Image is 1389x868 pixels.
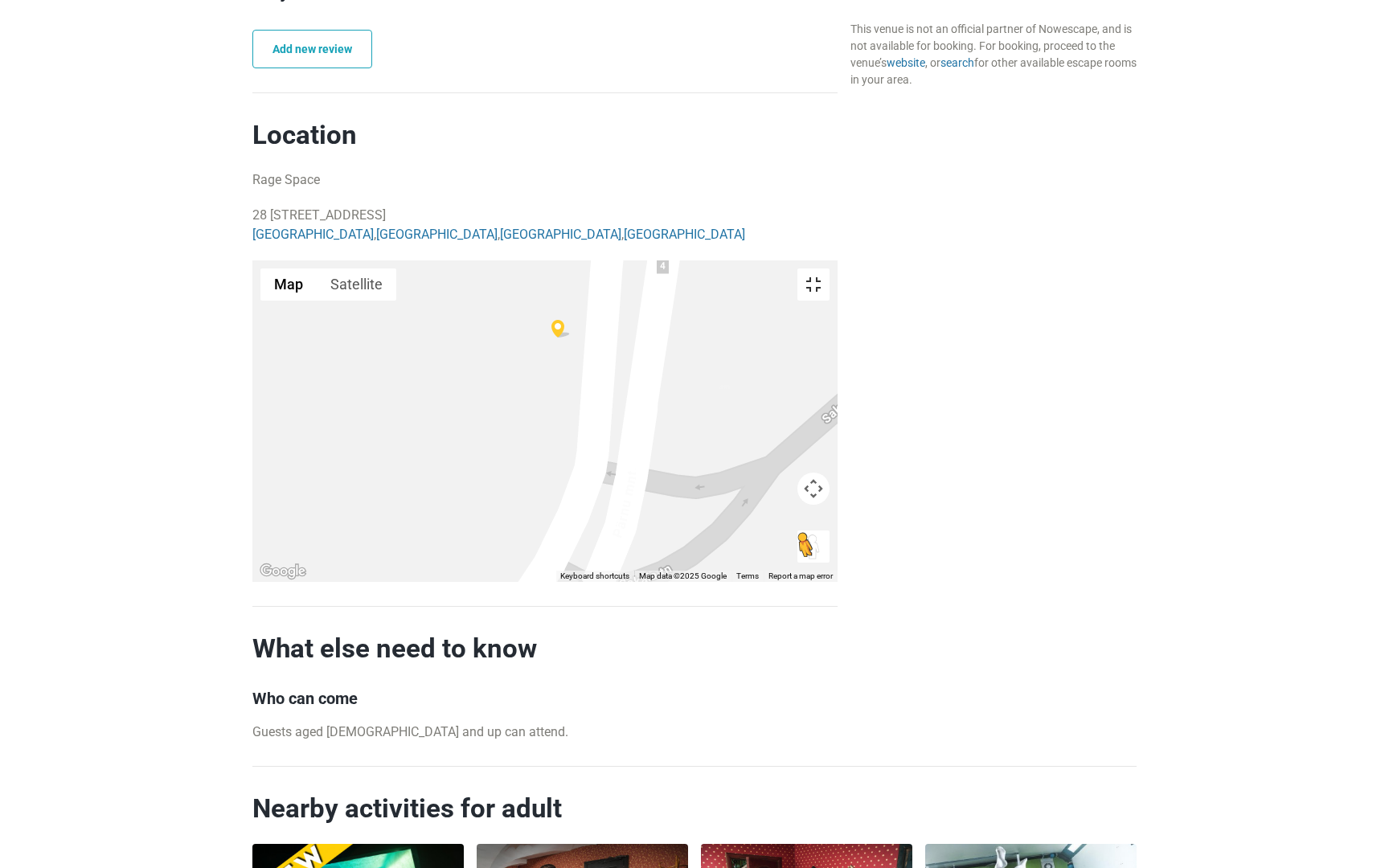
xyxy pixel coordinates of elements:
[797,530,830,563] button: Drag Pegman onto the map to open Street View
[850,21,1137,88] div: This venue is not an official partner of Nowescape, and is not available for booking. For booking...
[768,571,833,580] a: Report a map error
[252,206,838,244] p: 28 [STREET_ADDRESS] , , ,
[797,473,830,505] button: Map camera controls
[940,56,974,69] a: search
[252,170,838,190] p: Rage Space
[639,571,727,580] span: Map data ©2025 Google
[887,56,925,69] a: website
[797,268,830,301] button: Toggle fullscreen view
[252,30,372,68] a: Add new review
[624,227,745,242] a: [GEOGRAPHIC_DATA]
[256,561,309,582] a: Open this area in Google Maps (opens a new window)
[736,571,759,580] a: Terms (opens in new tab)
[252,689,838,708] h3: Who can come
[252,792,1137,825] h2: Nearby activities for adult
[317,268,396,301] button: Show satellite imagery
[256,561,309,582] img: Google
[252,723,838,742] p: Guests aged [DEMOGRAPHIC_DATA] and up can attend.
[252,227,374,242] a: [GEOGRAPHIC_DATA]
[500,227,621,242] a: [GEOGRAPHIC_DATA]
[260,268,317,301] button: Show street map
[252,119,838,151] h2: Location
[252,633,838,665] h2: What else need to know
[560,571,629,582] button: Keyboard shortcuts
[376,227,498,242] a: [GEOGRAPHIC_DATA]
